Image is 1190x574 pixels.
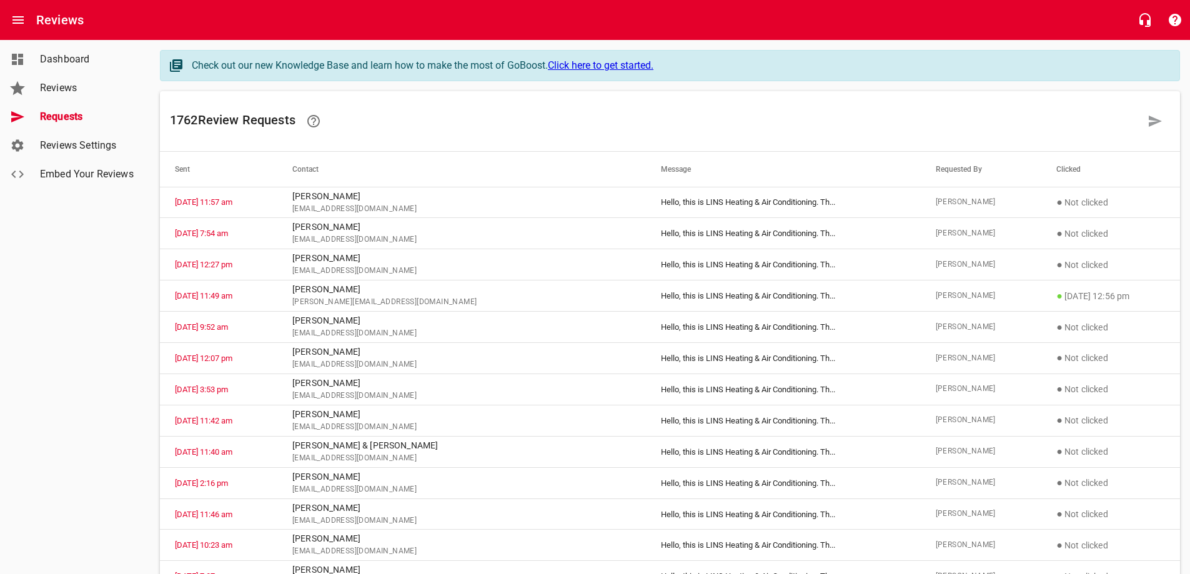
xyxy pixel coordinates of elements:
p: [PERSON_NAME] [292,252,631,265]
th: Sent [160,152,277,187]
a: [DATE] 2:16 pm [175,478,228,488]
p: [PERSON_NAME] [292,220,631,234]
th: Message [646,152,920,187]
span: ● [1056,352,1063,364]
div: Check out our new Knowledge Base and learn how to make the most of GoBoost. [192,58,1167,73]
a: Click here to get started. [548,59,653,71]
span: [PERSON_NAME][EMAIL_ADDRESS][DOMAIN_NAME] [292,296,631,309]
a: [DATE] 7:54 am [175,229,228,238]
span: ● [1056,414,1063,426]
p: [PERSON_NAME] [292,190,631,203]
h6: Reviews [36,10,84,30]
a: [DATE] 3:53 pm [175,385,228,394]
a: [DATE] 10:23 am [175,540,232,550]
td: Hello, this is LINS Heating & Air Conditioning. Th ... [646,405,920,436]
a: Learn how requesting reviews can improve your online presence [299,106,329,136]
td: Hello, this is LINS Heating & Air Conditioning. Th ... [646,498,920,530]
p: [PERSON_NAME] [292,408,631,421]
span: ● [1056,196,1063,208]
td: Hello, this is LINS Heating & Air Conditioning. Th ... [646,343,920,374]
span: [PERSON_NAME] [936,196,1027,209]
span: ● [1056,477,1063,488]
span: ● [1056,259,1063,270]
p: Not clicked [1056,226,1165,241]
span: [PERSON_NAME] [936,227,1027,240]
a: [DATE] 12:07 pm [175,354,232,363]
span: [EMAIL_ADDRESS][DOMAIN_NAME] [292,234,631,246]
span: [EMAIL_ADDRESS][DOMAIN_NAME] [292,483,631,496]
td: Hello, this is LINS Heating & Air Conditioning. Th ... [646,312,920,343]
span: [EMAIL_ADDRESS][DOMAIN_NAME] [292,421,631,433]
span: [EMAIL_ADDRESS][DOMAIN_NAME] [292,203,631,215]
p: [PERSON_NAME] [292,502,631,515]
button: Open drawer [3,5,33,35]
p: Not clicked [1056,538,1165,553]
p: Not clicked [1056,475,1165,490]
span: ● [1056,290,1063,302]
span: Dashboard [40,52,135,67]
span: ● [1056,383,1063,395]
td: Hello, this is LINS Heating & Air Conditioning. Th ... [646,218,920,249]
span: Requests [40,109,135,124]
p: Not clicked [1056,195,1165,210]
p: [PERSON_NAME] [292,345,631,359]
a: Request a review [1140,106,1170,136]
p: Not clicked [1056,257,1165,272]
span: ● [1056,321,1063,333]
p: [PERSON_NAME] & [PERSON_NAME] [292,439,631,452]
td: Hello, this is LINS Heating & Air Conditioning. Th ... [646,530,920,561]
button: Support Portal [1160,5,1190,35]
span: [EMAIL_ADDRESS][DOMAIN_NAME] [292,515,631,527]
a: [DATE] 11:57 am [175,197,232,207]
span: ● [1056,445,1063,457]
td: Hello, this is LINS Heating & Air Conditioning. Th ... [646,436,920,467]
p: [PERSON_NAME] [292,283,631,296]
span: [PERSON_NAME] [936,321,1027,334]
span: [EMAIL_ADDRESS][DOMAIN_NAME] [292,265,631,277]
p: Not clicked [1056,507,1165,522]
span: Reviews [40,81,135,96]
span: [PERSON_NAME] [936,352,1027,365]
span: [PERSON_NAME] [936,383,1027,395]
td: Hello, this is LINS Heating & Air Conditioning. Th ... [646,467,920,498]
a: [DATE] 12:27 pm [175,260,232,269]
span: [PERSON_NAME] [936,477,1027,489]
th: Requested By [921,152,1042,187]
span: [EMAIL_ADDRESS][DOMAIN_NAME] [292,452,631,465]
span: [EMAIL_ADDRESS][DOMAIN_NAME] [292,327,631,340]
th: Clicked [1041,152,1180,187]
span: [PERSON_NAME] [936,508,1027,520]
a: [DATE] 11:40 am [175,447,232,457]
p: Not clicked [1056,382,1165,397]
td: Hello, this is LINS Heating & Air Conditioning. Th ... [646,374,920,405]
span: [PERSON_NAME] [936,290,1027,302]
p: [DATE] 12:56 pm [1056,289,1165,304]
a: [DATE] 11:42 am [175,416,232,425]
p: Not clicked [1056,413,1165,428]
span: ● [1056,508,1063,520]
td: Hello, this is LINS Heating & Air Conditioning. Th ... [646,249,920,280]
span: ● [1056,227,1063,239]
span: [PERSON_NAME] [936,539,1027,552]
p: [PERSON_NAME] [292,470,631,483]
p: Not clicked [1056,320,1165,335]
p: [PERSON_NAME] [292,532,631,545]
a: [DATE] 11:49 am [175,291,232,300]
h6: 1762 Review Request s [170,106,1140,136]
span: [PERSON_NAME] [936,445,1027,458]
span: [PERSON_NAME] [936,414,1027,427]
span: Embed Your Reviews [40,167,135,182]
p: [PERSON_NAME] [292,377,631,390]
span: [EMAIL_ADDRESS][DOMAIN_NAME] [292,545,631,558]
p: Not clicked [1056,444,1165,459]
p: Not clicked [1056,350,1165,365]
span: [PERSON_NAME] [936,259,1027,271]
span: [EMAIL_ADDRESS][DOMAIN_NAME] [292,390,631,402]
span: Reviews Settings [40,138,135,153]
a: [DATE] 9:52 am [175,322,228,332]
td: Hello, this is LINS Heating & Air Conditioning. Th ... [646,187,920,218]
span: [EMAIL_ADDRESS][DOMAIN_NAME] [292,359,631,371]
th: Contact [277,152,646,187]
button: Live Chat [1130,5,1160,35]
span: ● [1056,539,1063,551]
